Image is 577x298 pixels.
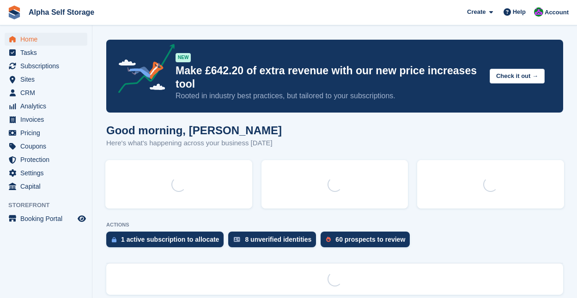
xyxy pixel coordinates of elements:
button: Check it out → [490,69,545,84]
span: Capital [20,180,76,193]
a: menu [5,153,87,166]
span: Protection [20,153,76,166]
a: menu [5,46,87,59]
a: Preview store [76,213,87,224]
a: menu [5,33,87,46]
p: Here's what's happening across your business [DATE] [106,138,282,149]
span: Tasks [20,46,76,59]
h1: Good morning, [PERSON_NAME] [106,124,282,137]
a: menu [5,140,87,153]
a: 1 active subscription to allocate [106,232,228,252]
a: menu [5,73,87,86]
span: Analytics [20,100,76,113]
p: ACTIONS [106,222,563,228]
a: 8 unverified identities [228,232,321,252]
p: Make £642.20 of extra revenue with our new price increases tool [176,64,482,91]
a: menu [5,180,87,193]
img: price-adjustments-announcement-icon-8257ccfd72463d97f412b2fc003d46551f7dbcb40ab6d574587a9cd5c0d94... [110,44,175,96]
span: Create [467,7,486,17]
span: Account [545,8,569,17]
img: prospect-51fa495bee0391a8d652442698ab0144808aea92771e9ea1ae160a38d050c398.svg [326,237,331,242]
span: Subscriptions [20,60,76,72]
p: Rooted in industry best practices, but tailored to your subscriptions. [176,91,482,101]
div: 8 unverified identities [245,236,311,243]
a: menu [5,212,87,225]
span: Coupons [20,140,76,153]
a: menu [5,126,87,139]
a: menu [5,60,87,72]
span: Settings [20,167,76,179]
span: Booking Portal [20,212,76,225]
span: Pricing [20,126,76,139]
span: Invoices [20,113,76,126]
img: verify_identity-adf6edd0f0f0b5bbfe63781bf79b02c33cf7c696d77639b501bdc392416b5a36.svg [234,237,240,242]
span: Help [513,7,526,17]
div: 1 active subscription to allocate [121,236,219,243]
div: 60 prospects to review [335,236,405,243]
img: James Bambury [534,7,543,17]
a: menu [5,167,87,179]
img: stora-icon-8386f47178a22dfd0bd8f6a31ec36ba5ce8667c1dd55bd0f319d3a0aa187defe.svg [7,6,21,19]
a: menu [5,113,87,126]
span: Home [20,33,76,46]
span: Storefront [8,201,92,210]
div: NEW [176,53,191,62]
img: active_subscription_to_allocate_icon-d502201f5373d7db506a760aba3b589e785aa758c864c3986d89f69b8ff3... [112,237,116,243]
a: 60 prospects to review [321,232,414,252]
a: menu [5,100,87,113]
span: CRM [20,86,76,99]
a: Alpha Self Storage [25,5,98,20]
a: menu [5,86,87,99]
span: Sites [20,73,76,86]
